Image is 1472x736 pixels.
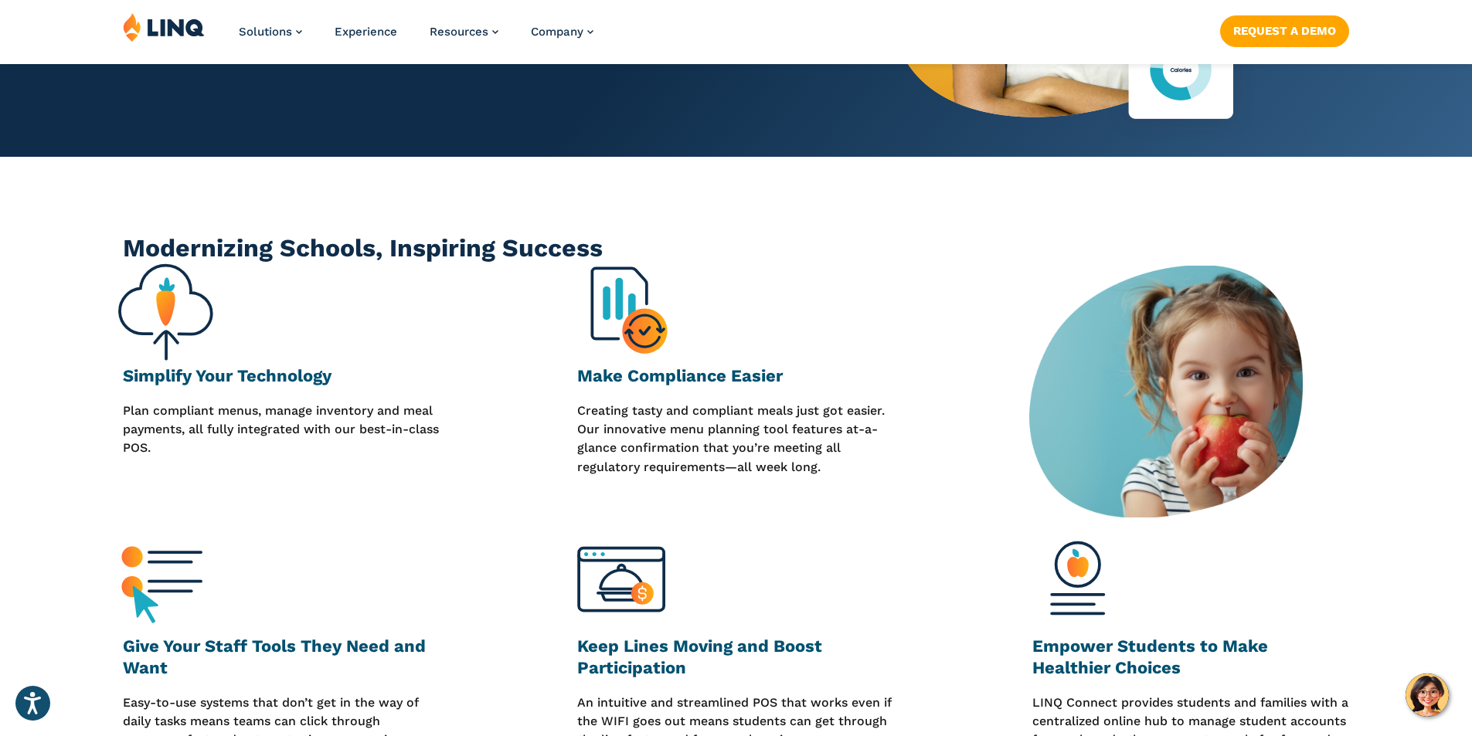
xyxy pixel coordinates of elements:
h3: Empower Students to Make Healthier Choices [1032,636,1349,679]
p: Plan compliant menus, manage inventory and meal payments, all fully integrated with our best-in-c... [123,402,440,537]
nav: Button Navigation [1220,12,1349,46]
nav: Primary Navigation [239,12,593,63]
h3: Make Compliance Easier [577,365,894,387]
p: Creating tasty and compliant meals just got easier. Our innovative menu planning tool features at... [577,402,894,537]
span: Resources [430,25,488,39]
a: Resources [430,25,498,39]
h2: Modernizing Schools, Inspiring Success [123,231,1349,266]
h3: Simplify Your Technology [123,365,440,387]
img: LINQ | K‑12 Software [123,12,205,42]
a: Request a Demo [1220,15,1349,46]
a: Solutions [239,25,302,39]
h3: Keep Lines Moving and Boost Participation [577,636,894,679]
button: Hello, have a question? Let’s chat. [1406,673,1449,717]
a: Experience [335,25,397,39]
a: Company [531,25,593,39]
span: Solutions [239,25,292,39]
span: Company [531,25,583,39]
h3: Give Your Staff Tools They Need and Want [123,636,440,679]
